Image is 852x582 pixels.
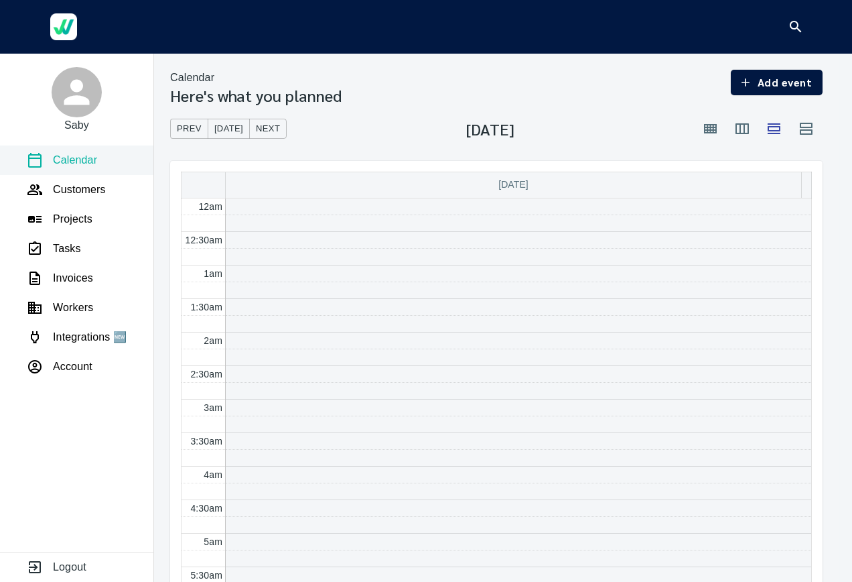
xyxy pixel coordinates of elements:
[53,300,93,316] p: Workers
[214,121,243,137] span: [DATE]
[249,119,287,139] button: Next
[204,402,222,413] span: 3am
[204,536,222,547] span: 5am
[53,359,92,375] p: Account
[170,70,342,86] nav: breadcrumb
[40,7,87,47] a: Werkgo Logo
[498,179,528,190] span: [DATE]
[204,469,222,480] span: 4am
[758,113,790,145] button: Day
[53,559,86,575] p: Logout
[53,329,127,345] p: Integrations 🆕
[731,70,823,95] button: Add event
[64,117,89,133] p: Saby
[190,436,222,447] span: 3:30am
[27,211,92,227] a: Projects
[27,182,106,198] a: Customers
[208,119,250,139] button: [DATE]
[53,241,81,257] p: Tasks
[198,201,222,212] span: 12am
[741,73,812,92] span: Add event
[27,270,93,286] a: Invoices
[256,121,280,137] span: Next
[27,329,127,345] a: Integrations 🆕
[53,270,93,286] p: Invoices
[27,300,93,316] a: Workers
[466,119,514,138] h3: [DATE]
[177,121,202,137] span: Prev
[190,369,222,380] span: 2:30am
[204,335,222,346] span: 2am
[27,152,97,168] a: Calendar
[190,503,222,514] span: 4:30am
[190,302,222,312] span: 1:30am
[50,13,77,40] img: Werkgo Logo
[53,211,92,227] p: Projects
[185,235,222,245] span: 12:30am
[190,570,222,581] span: 5:30am
[170,86,342,105] h3: Here's what you planned
[27,359,92,375] a: Account
[53,182,106,198] p: Customers
[170,119,208,139] button: Prev
[27,241,81,257] a: Tasks
[170,70,214,86] p: Calendar
[53,152,97,168] p: Calendar
[726,113,758,145] button: Week
[204,268,222,279] span: 1am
